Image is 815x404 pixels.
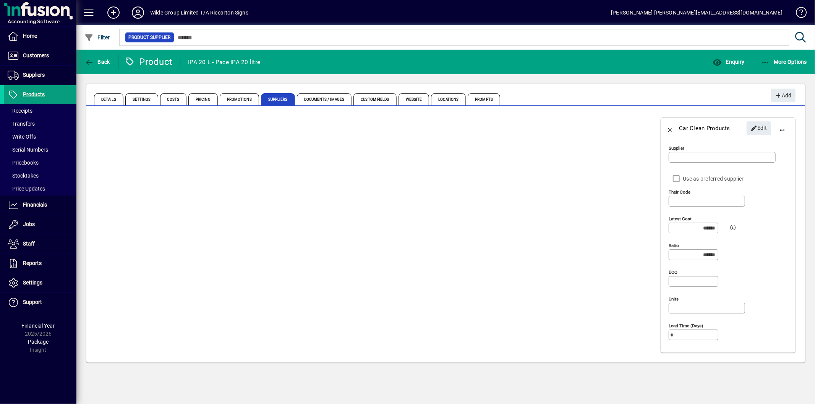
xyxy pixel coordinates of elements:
[431,93,466,105] span: Locations
[4,130,76,143] a: Write Offs
[4,117,76,130] a: Transfers
[160,93,187,105] span: Costs
[23,299,42,305] span: Support
[4,196,76,215] a: Financials
[468,93,500,105] span: Prompts
[23,72,45,78] span: Suppliers
[125,93,158,105] span: Settings
[773,119,791,137] button: More options
[23,33,37,39] span: Home
[297,93,352,105] span: Documents / Images
[124,56,173,68] div: Product
[94,93,123,105] span: Details
[8,173,39,179] span: Stocktakes
[4,234,76,254] a: Staff
[23,260,42,266] span: Reports
[761,59,807,65] span: More Options
[23,221,35,227] span: Jobs
[23,202,47,208] span: Financials
[23,52,49,58] span: Customers
[4,182,76,195] a: Price Updates
[28,339,49,345] span: Package
[128,34,171,41] span: Product Supplier
[611,6,783,19] div: [PERSON_NAME] [PERSON_NAME][EMAIL_ADDRESS][DOMAIN_NAME]
[669,145,685,151] mat-label: Supplier
[83,31,112,44] button: Filter
[669,296,679,302] mat-label: Units
[8,147,48,153] span: Serial Numbers
[76,55,118,69] app-page-header-button: Back
[790,2,805,26] a: Knowledge Base
[661,119,679,137] button: Back
[669,216,692,221] mat-label: Latest cost
[23,241,35,247] span: Staff
[4,46,76,65] a: Customers
[8,108,32,114] span: Receipts
[4,27,76,46] a: Home
[399,93,429,105] span: Website
[8,160,39,166] span: Pricebooks
[150,6,248,19] div: Wilde Group Limited T/A Riccarton Signs
[126,6,150,19] button: Profile
[4,169,76,182] a: Stocktakes
[83,55,112,69] button: Back
[84,34,110,40] span: Filter
[713,59,744,65] span: Enquiry
[4,293,76,312] a: Support
[8,121,35,127] span: Transfers
[4,215,76,234] a: Jobs
[669,270,678,275] mat-label: EOQ
[669,323,703,328] mat-label: Lead time (days)
[84,59,110,65] span: Back
[775,89,791,102] span: Add
[679,122,731,134] div: Car Clean Products
[188,56,260,68] div: IPA 20 L - Pace IPA 20 litre
[101,6,126,19] button: Add
[353,93,396,105] span: Custom Fields
[8,186,45,192] span: Price Updates
[4,104,76,117] a: Receipts
[23,91,45,97] span: Products
[751,122,767,134] span: Edit
[711,55,746,69] button: Enquiry
[261,93,295,105] span: Suppliers
[22,323,55,329] span: Financial Year
[669,189,691,195] mat-label: Their code
[4,143,76,156] a: Serial Numbers
[188,93,218,105] span: Pricing
[4,156,76,169] a: Pricebooks
[771,89,796,102] button: Add
[759,55,809,69] button: More Options
[23,280,42,286] span: Settings
[4,254,76,273] a: Reports
[4,66,76,85] a: Suppliers
[669,243,679,248] mat-label: Ratio
[8,134,36,140] span: Write Offs
[4,273,76,292] a: Settings
[747,121,771,135] button: Edit
[220,93,259,105] span: Promotions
